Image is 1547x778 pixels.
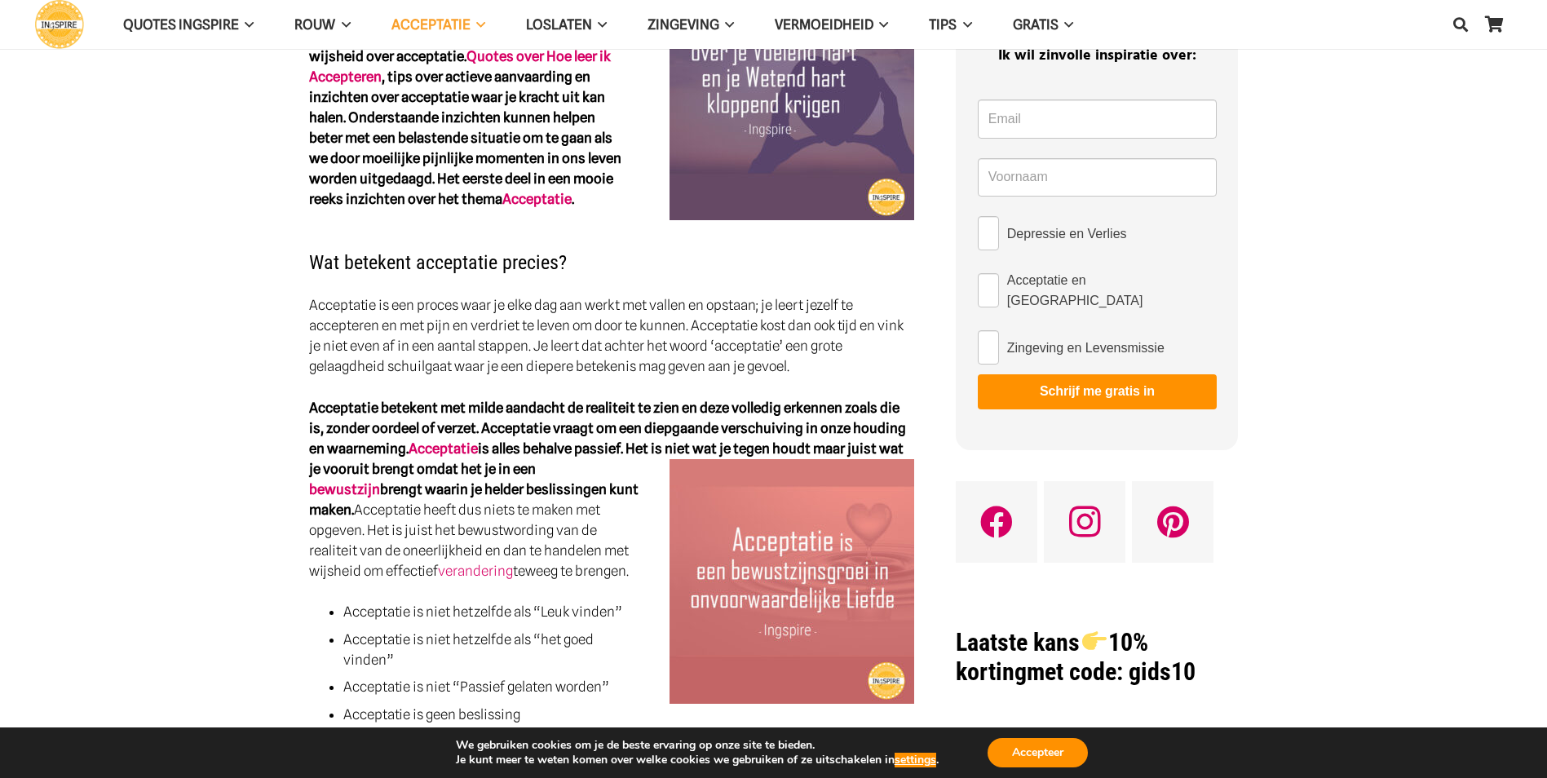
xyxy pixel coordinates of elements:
input: Depressie en Verlies [978,216,999,250]
span: GRATIS Menu [1059,4,1073,45]
h2: Wat betekent acceptatie precies? [309,230,915,274]
strong: Op het zingevingsplatform vind je pareltjes wijsheid over acceptatie. , tips over actieve aanvaar... [309,28,621,207]
strong: Acceptatie betekent met milde aandacht de realiteit te zien en deze volledig erkennen zoals die i... [309,400,906,518]
span: ROUW [294,16,335,33]
p: Acceptatie heeft dus niets te maken met opgeven. Het is juist het bewustwording van de realiteit ... [309,398,915,581]
span: Loslaten Menu [592,4,607,45]
span: ROUW Menu [335,4,350,45]
a: Facebook [956,481,1037,563]
p: Je kunt meer te weten komen over welke cookies we gebruiken of ze uitschakelen in . [456,753,939,767]
img: 👉 [1082,629,1107,653]
li: Acceptatie is geen beslissing [343,705,914,725]
input: Voornaam [978,158,1217,197]
input: Zingeving en Levensmissie [978,330,999,365]
span: GRATIS [1013,16,1059,33]
span: Acceptatie Menu [471,4,485,45]
span: TIPS [929,16,957,33]
a: verandering [438,563,513,579]
h1: met code: gids10 [956,628,1238,687]
span: Zingeving en Levensmissie [1007,338,1165,358]
span: Zingeving [648,16,719,33]
button: Schrijf me gratis in [978,374,1217,409]
li: Acceptatie is niet “Passief gelaten worden” [343,677,914,697]
a: ROUWROUW Menu [274,4,370,46]
a: GRATISGRATIS Menu [992,4,1094,46]
a: Zoeken [1444,4,1477,45]
a: Quotes over Hoe leer ik Accepteren [309,48,611,85]
a: Instagram [1044,481,1125,563]
img: Acceptatie is een bewustzijnsgroei in onvoorwaardelijke Liefde - citaat van de Nederlandse schrij... [670,459,914,704]
a: Pinterest [1132,481,1213,563]
span: Zingeving Menu [719,4,734,45]
span: QUOTES INGSPIRE [123,16,239,33]
input: Email [978,99,1217,139]
span: Acceptatie en [GEOGRAPHIC_DATA] [1007,270,1217,311]
button: settings [895,753,936,767]
a: TIPSTIPS Menu [908,4,992,46]
a: ZingevingZingeving Menu [627,4,754,46]
a: AcceptatieAcceptatie Menu [371,4,506,46]
input: Acceptatie en [GEOGRAPHIC_DATA] [978,273,999,307]
a: QUOTES INGSPIREQUOTES INGSPIRE Menu [103,4,274,46]
span: TIPS Menu [957,4,971,45]
span: Acceptatie [391,16,471,33]
span: VERMOEIDHEID [775,16,873,33]
span: VERMOEIDHEID Menu [873,4,888,45]
p: Acceptatie is een proces waar je elke dag aan werkt met vallen en opstaan; je leert jezelf te acc... [309,295,915,377]
button: Accepteer [988,738,1088,767]
span: Loslaten [526,16,592,33]
span: Ik wil zinvolle inspiratie over: [998,44,1196,68]
a: VERMOEIDHEIDVERMOEIDHEID Menu [754,4,908,46]
p: We gebruiken cookies om je de beste ervaring op onze site te bieden. [456,738,939,753]
span: QUOTES INGSPIRE Menu [239,4,254,45]
span: Depressie en Verlies [1007,223,1127,244]
li: Acceptatie is niet hetzelfde als “het goed vinden” [343,630,914,670]
li: Acceptatie is niet hetzelfde als “Leuk vinden” [343,602,914,622]
a: Acceptatie [502,191,572,207]
a: LoslatenLoslaten Menu [506,4,627,46]
strong: Laatste kans 10% korting [956,628,1147,686]
a: bewustzijn [309,481,380,497]
a: Acceptatie [409,440,478,457]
